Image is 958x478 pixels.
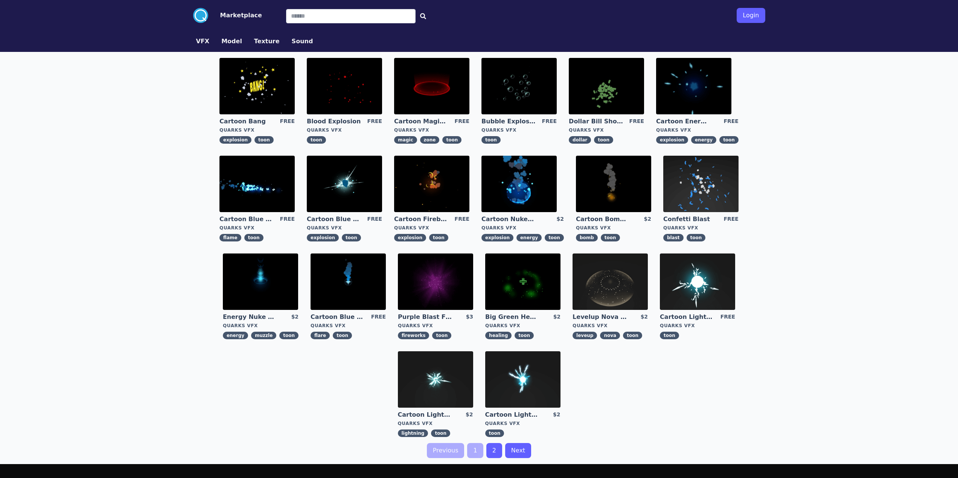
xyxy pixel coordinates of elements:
img: imgAlt [223,253,298,310]
a: Bubble Explosion [481,117,536,126]
span: toon [594,136,613,144]
img: imgAlt [656,58,731,114]
div: $2 [291,313,299,321]
div: FREE [280,215,295,223]
a: Cartoon Magic Zone [394,117,448,126]
img: imgAlt [219,156,295,212]
span: toon [687,234,706,241]
span: zone [420,136,440,144]
a: 2 [486,443,502,458]
span: toon [601,234,620,241]
span: flare [311,332,330,339]
div: FREE [629,117,644,126]
div: FREE [367,215,382,223]
div: Quarks VFX [663,225,739,231]
img: imgAlt [307,58,382,114]
span: leveup [573,332,597,339]
span: nova [600,332,620,339]
a: Energy Nuke Muzzle Flash [223,313,277,321]
div: FREE [367,117,382,126]
div: $3 [466,313,473,321]
div: FREE [723,215,738,223]
span: toon [660,332,679,339]
div: $2 [466,411,473,419]
div: Quarks VFX [660,323,735,329]
a: 1 [467,443,483,458]
a: Cartoon Blue Flamethrower [219,215,274,223]
div: Quarks VFX [219,127,295,133]
a: Cartoon Lightning Ball [660,313,714,321]
span: dollar [569,136,591,144]
span: energy [516,234,542,241]
div: Quarks VFX [485,420,560,426]
a: Texture [248,37,286,46]
span: explosion [219,136,251,144]
div: Quarks VFX [573,323,648,329]
span: lightning [398,429,428,437]
div: FREE [542,117,557,126]
span: toon [307,136,326,144]
a: Sound [286,37,319,46]
span: toon [342,234,361,241]
div: Quarks VFX [307,127,382,133]
a: Next [505,443,531,458]
div: FREE [455,215,469,223]
span: explosion [656,136,688,144]
span: toon [515,332,534,339]
div: Quarks VFX [569,127,644,133]
img: imgAlt [481,156,557,212]
span: explosion [394,234,426,241]
a: Levelup Nova Effect [573,313,627,321]
span: toon [623,332,642,339]
a: Cartoon Lightning Ball Explosion [398,411,452,419]
button: Texture [254,37,280,46]
img: imgAlt [394,156,469,212]
a: Cartoon Lightning Ball with Bloom [485,411,539,419]
a: Login [737,5,765,26]
img: imgAlt [660,253,735,310]
div: Quarks VFX [576,225,651,231]
div: Quarks VFX [307,225,382,231]
a: Cartoon Blue Flare [311,313,365,321]
div: Quarks VFX [311,323,386,329]
a: Cartoon Fireball Explosion [394,215,448,223]
a: Cartoon Bomb Fuse [576,215,630,223]
img: imgAlt [398,351,473,408]
span: explosion [307,234,339,241]
span: healing [485,332,512,339]
div: Quarks VFX [223,323,299,329]
a: Cartoon Blue Gas Explosion [307,215,361,223]
span: toon [545,234,564,241]
div: FREE [455,117,469,126]
button: Model [221,37,242,46]
div: FREE [720,313,735,321]
a: Cartoon Energy Explosion [656,117,710,126]
button: Sound [292,37,313,46]
div: Quarks VFX [398,323,473,329]
div: $2 [641,313,648,321]
img: imgAlt [398,253,473,310]
span: bomb [576,234,598,241]
span: toon [442,136,461,144]
span: toon [432,332,451,339]
img: imgAlt [307,156,382,212]
div: $2 [553,411,560,419]
span: energy [223,332,248,339]
a: Confetti Blast [663,215,717,223]
a: VFX [190,37,216,46]
img: imgAlt [311,253,386,310]
span: toon [244,234,263,241]
span: flame [219,234,241,241]
span: magic [394,136,417,144]
a: Marketplace [208,11,262,20]
span: energy [691,136,716,144]
button: Marketplace [220,11,262,20]
a: Dollar Bill Shower [569,117,623,126]
div: Quarks VFX [219,225,295,231]
span: toon [485,429,504,437]
div: $2 [556,215,564,223]
div: $2 [644,215,651,223]
img: imgAlt [219,58,295,114]
img: imgAlt [485,351,560,408]
input: Search [286,9,416,23]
